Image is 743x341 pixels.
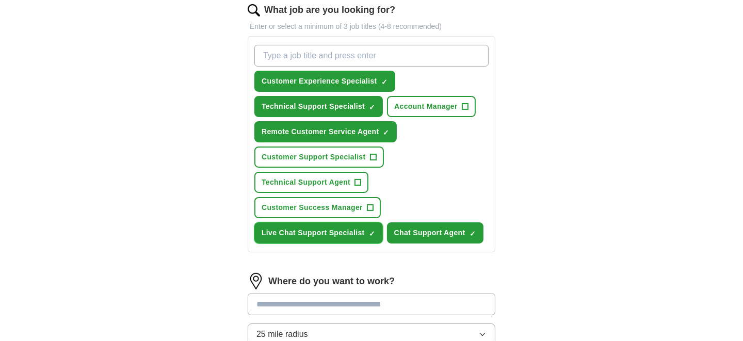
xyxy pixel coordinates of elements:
label: What job are you looking for? [264,3,395,17]
span: Customer Experience Specialist [262,76,377,87]
span: Account Manager [394,101,458,112]
span: Technical Support Specialist [262,101,365,112]
span: Technical Support Agent [262,177,350,188]
span: ✓ [369,103,375,111]
img: search.png [248,4,260,17]
img: location.png [248,273,264,289]
button: Chat Support Agent✓ [387,222,483,243]
span: Live Chat Support Specialist [262,228,365,238]
button: Technical Support Specialist✓ [254,96,383,117]
span: 25 mile radius [256,328,308,340]
p: Enter or select a minimum of 3 job titles (4-8 recommended) [248,21,495,32]
button: Customer Experience Specialist✓ [254,71,395,92]
button: Customer Support Specialist [254,147,384,168]
span: ✓ [369,230,375,238]
button: Technical Support Agent [254,172,368,193]
button: Remote Customer Service Agent✓ [254,121,397,142]
span: Remote Customer Service Agent [262,126,379,137]
span: ✓ [470,230,476,238]
label: Where do you want to work? [268,274,395,288]
button: Customer Success Manager [254,197,381,218]
span: ✓ [383,128,389,137]
input: Type a job title and press enter [254,45,489,67]
span: Customer Success Manager [262,202,363,213]
span: Chat Support Agent [394,228,465,238]
span: Customer Support Specialist [262,152,366,163]
button: Account Manager [387,96,476,117]
span: ✓ [381,78,387,86]
button: Live Chat Support Specialist✓ [254,222,383,243]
